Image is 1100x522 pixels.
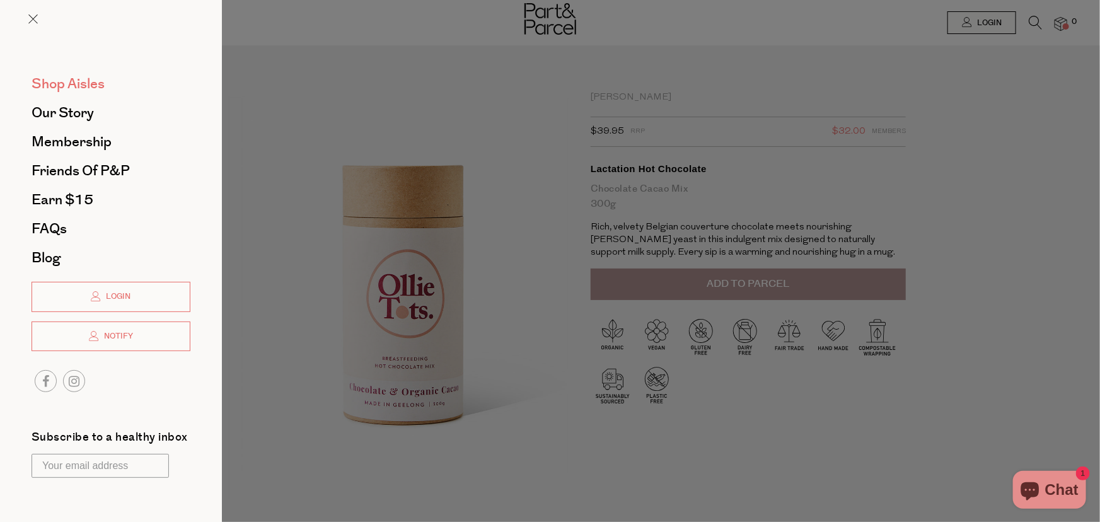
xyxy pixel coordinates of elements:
[32,454,169,478] input: Your email address
[32,251,190,265] a: Blog
[32,193,190,207] a: Earn $15
[32,190,93,210] span: Earn $15
[32,248,61,268] span: Blog
[32,219,67,239] span: FAQs
[32,164,190,178] a: Friends of P&P
[32,161,130,181] span: Friends of P&P
[32,135,190,149] a: Membership
[101,331,133,342] span: Notify
[32,432,188,448] label: Subscribe to a healthy inbox
[32,322,190,352] a: Notify
[32,77,190,91] a: Shop Aisles
[32,132,112,152] span: Membership
[32,74,105,94] span: Shop Aisles
[32,103,94,123] span: Our Story
[32,222,190,236] a: FAQs
[32,106,190,120] a: Our Story
[1009,471,1090,512] inbox-online-store-chat: Shopify online store chat
[103,291,131,302] span: Login
[32,282,190,312] a: Login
